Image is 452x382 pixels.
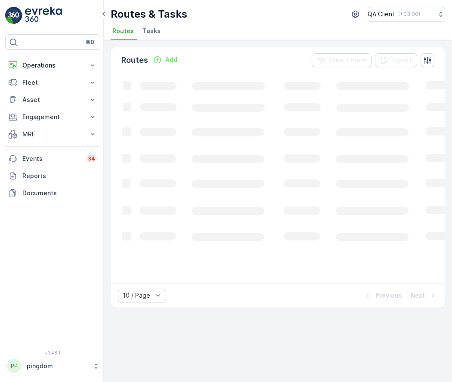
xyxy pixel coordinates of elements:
a: Documents [5,185,100,202]
img: logo_light-DOdMpM7g.png [25,7,62,24]
p: Next [411,291,425,300]
p: Routes & Tasks [111,7,187,21]
p: Add [165,55,177,64]
button: Export [375,53,417,67]
button: MRF [5,126,100,143]
button: Fleet [5,74,100,91]
button: Add [150,55,181,65]
span: Routes [112,27,134,35]
p: 34 [88,155,95,162]
button: Clear Filters [312,53,372,67]
button: Engagement [5,108,100,126]
img: logo [5,7,22,24]
p: MRF [22,130,83,139]
p: Events [22,154,81,163]
p: Previous [375,291,402,300]
p: ⌘B [86,39,94,46]
button: QA Client(+03:00) [368,7,445,22]
p: Engagement [22,113,83,121]
p: Operations [22,61,83,70]
span: Tasks [142,27,161,35]
button: Next [410,290,438,301]
button: PPpingdom [5,357,100,375]
p: pingdom [27,362,88,370]
p: Clear Filters [329,56,366,65]
p: Asset [22,95,83,104]
button: Operations [5,57,100,74]
a: Events34 [5,150,100,167]
span: v 1.48.1 [5,350,100,355]
button: Previous [362,290,403,301]
p: ( +03:00 ) [398,11,420,18]
p: Documents [22,189,97,197]
a: Reports [5,167,100,185]
p: QA Client [368,10,395,18]
button: Asset [5,91,100,108]
p: Routes [121,54,148,66]
p: Fleet [22,78,83,87]
div: PP [7,359,21,373]
p: Export [392,56,412,65]
p: Reports [22,172,97,180]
